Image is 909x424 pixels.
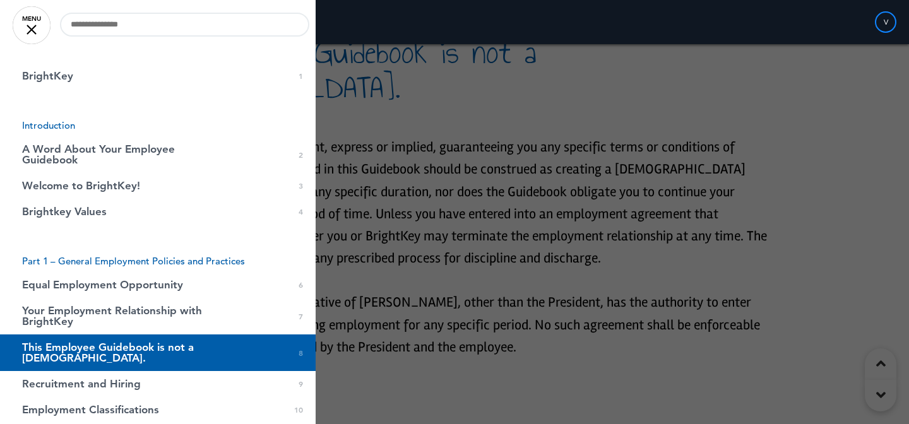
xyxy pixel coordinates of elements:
span: 2 [299,150,303,160]
span: Welcome to BrightKey! [22,180,140,191]
span: 9 [299,379,303,389]
span: 7 [299,311,303,322]
span: A Word About Your Employee Guidebook [22,144,230,165]
span: 6 [299,280,303,290]
div: V [875,11,896,33]
span: Your Employment Relationship with BrightKey [22,305,230,327]
span: Equal Employment Opportunity [22,280,183,290]
span: This Employee Guidebook is not a contract. [22,342,230,363]
span: 1 [299,71,303,81]
span: 10 [294,404,303,415]
span: BrightKey [22,71,73,81]
span: Brightkey Values [22,206,107,217]
a: MENU [13,6,50,44]
span: 8 [299,348,303,358]
span: 4 [299,206,303,217]
span: Employment Classifications [22,404,159,415]
span: Recruitment and Hiring [22,379,141,389]
span: 3 [299,180,303,191]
